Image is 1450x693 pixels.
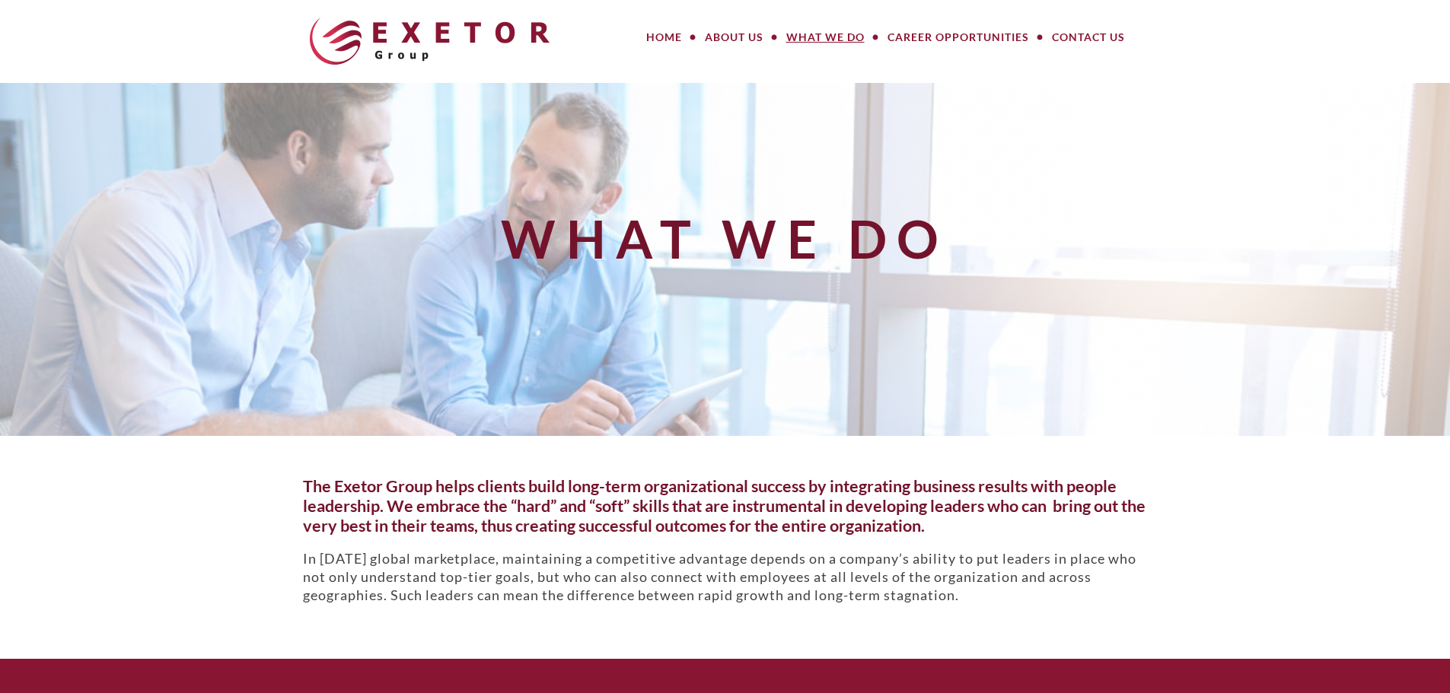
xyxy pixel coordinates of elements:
p: In [DATE] global marketplace, maintaining a competitive advantage depends on a company’s ability ... [303,549,1148,604]
a: About Us [693,22,775,52]
a: Contact Us [1040,22,1136,52]
h5: The Exetor Group helps clients build long-term organizational success by integrating business res... [303,477,1148,536]
a: Career Opportunities [876,22,1040,52]
img: The Exetor Group [310,17,550,65]
h1: What We Do [294,210,1157,267]
a: Home [635,22,693,52]
a: What We Do [775,22,876,52]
